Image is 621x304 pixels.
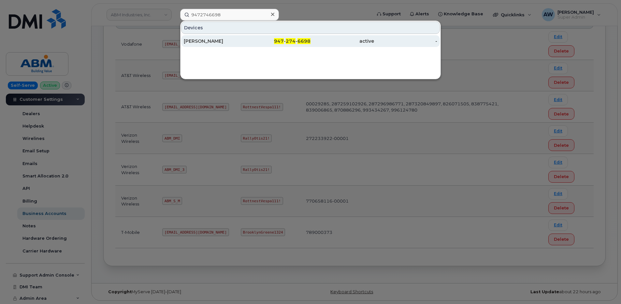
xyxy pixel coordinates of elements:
[247,38,311,44] div: - -
[180,9,279,21] input: Find something...
[286,38,296,44] span: 274
[297,38,310,44] span: 6698
[310,38,374,44] div: active
[274,38,284,44] span: 947
[181,22,440,34] div: Devices
[374,38,438,44] div: -
[181,35,440,47] a: [PERSON_NAME]947-274-6698active-
[184,38,247,44] div: [PERSON_NAME]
